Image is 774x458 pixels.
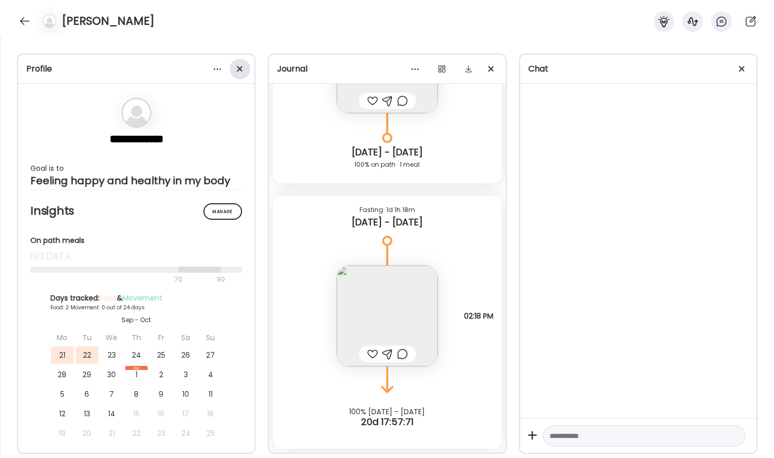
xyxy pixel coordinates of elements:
[30,174,242,187] div: Feeling happy and healthy in my body
[76,405,98,422] div: 13
[199,346,222,364] div: 27
[199,405,222,422] div: 18
[30,273,214,286] div: 70
[337,266,438,366] img: images%2FHHAkyXH3Eub6BI5psW8imyORk9G3%2F1S18h0neY7wGjGDpoE09%2FUda5oTQARbN0fMd6SnHT_240
[281,216,493,228] div: [DATE] - [DATE]
[100,366,123,383] div: 30
[175,329,197,346] div: Sa
[26,63,246,75] div: Profile
[150,425,173,442] div: 23
[125,385,148,403] div: 8
[76,385,98,403] div: 6
[125,366,148,370] div: Oct
[121,97,152,128] img: bg-avatar-default.svg
[125,425,148,442] div: 22
[30,162,242,174] div: Goal is to
[199,385,222,403] div: 11
[100,329,123,346] div: We
[125,329,148,346] div: Th
[62,13,154,29] h4: [PERSON_NAME]
[175,425,197,442] div: 24
[125,366,148,383] div: 1
[175,366,197,383] div: 3
[281,204,493,216] div: Fasting: 1d 1h 18m
[123,293,162,303] span: Movement
[51,385,74,403] div: 5
[51,425,74,442] div: 19
[100,385,123,403] div: 7
[100,425,123,442] div: 21
[528,63,748,75] div: Chat
[281,146,493,158] div: [DATE] - [DATE]
[50,304,222,311] div: Food: 2 Movement: 0 out of 24 days
[150,405,173,422] div: 16
[99,293,117,303] span: Food
[30,235,242,246] div: On path meals
[30,250,242,262] div: no data
[464,311,493,321] span: 02:18 PM
[175,346,197,364] div: 26
[76,366,98,383] div: 29
[76,346,98,364] div: 22
[125,405,148,422] div: 15
[175,385,197,403] div: 10
[125,346,148,364] div: 24
[150,346,173,364] div: 25
[269,408,505,416] div: 100% [DATE] - [DATE]
[199,425,222,442] div: 25
[150,329,173,346] div: Fr
[199,366,222,383] div: 4
[203,203,242,220] div: Manage
[51,366,74,383] div: 28
[277,63,497,75] div: Journal
[51,346,74,364] div: 21
[150,366,173,383] div: 2
[175,405,197,422] div: 17
[150,385,173,403] div: 9
[51,329,74,346] div: Mo
[50,293,222,304] div: Days tracked: &
[76,329,98,346] div: Tu
[30,203,242,219] h2: Insights
[42,14,57,28] img: bg-avatar-default.svg
[199,329,222,346] div: Su
[50,315,222,325] div: Sep - Oct
[216,273,226,286] div: 90
[100,405,123,422] div: 14
[76,425,98,442] div: 20
[281,158,493,171] div: 100% on path · 1 meal
[51,405,74,422] div: 12
[269,416,505,428] div: 20d 17:57:71
[100,346,123,364] div: 23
